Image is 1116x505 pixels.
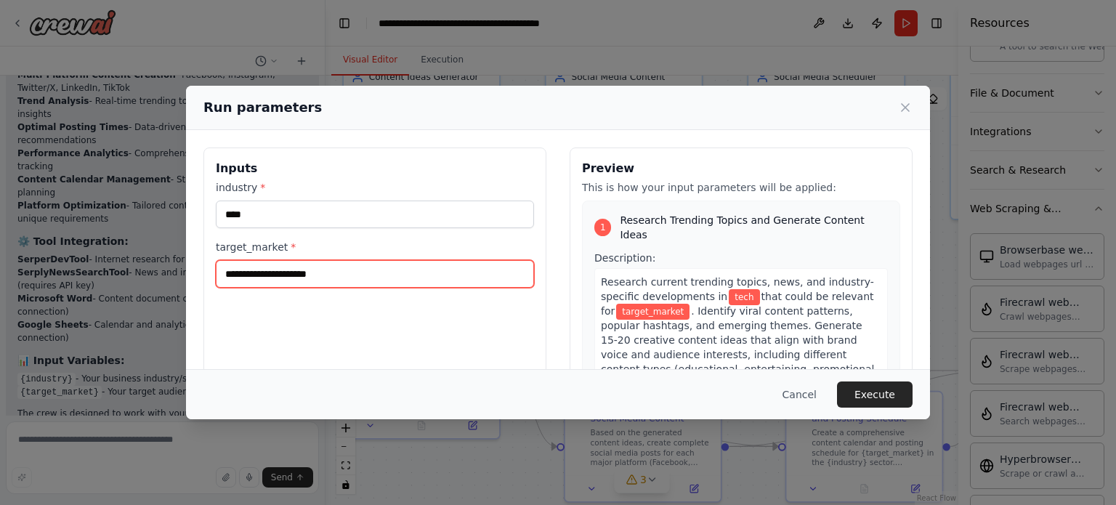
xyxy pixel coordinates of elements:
[601,276,874,302] span: Research current trending topics, news, and industry-specific developments in
[620,213,888,242] span: Research Trending Topics and Generate Content Ideas
[216,160,534,177] h3: Inputs
[582,160,900,177] h3: Preview
[203,97,322,118] h2: Run parameters
[594,219,611,236] div: 1
[771,381,828,408] button: Cancel
[837,381,913,408] button: Execute
[216,180,534,195] label: industry
[601,305,878,389] span: . Identify viral content patterns, popular hashtags, and emerging themes. Generate 15-20 creative...
[729,289,759,305] span: Variable: industry
[582,180,900,195] p: This is how your input parameters will be applied:
[594,252,655,264] span: Description:
[616,304,690,320] span: Variable: target_market
[216,240,534,254] label: target_market
[601,291,874,317] span: that could be relevant for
